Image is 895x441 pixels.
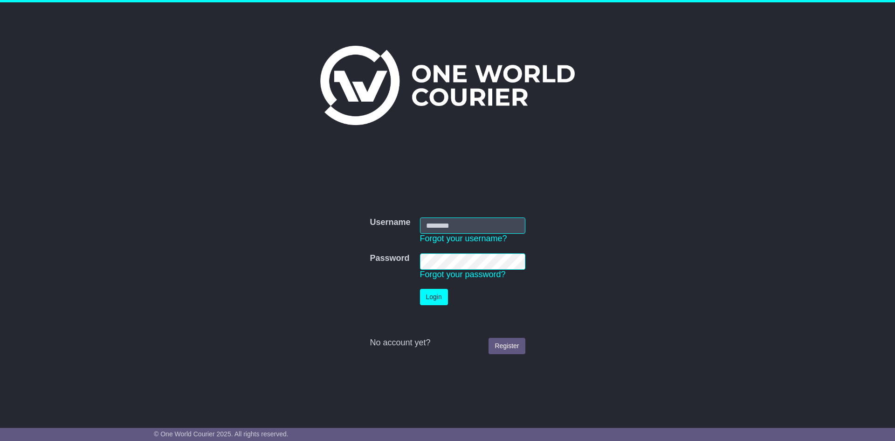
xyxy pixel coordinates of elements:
button: Login [420,289,448,305]
a: Forgot your username? [420,234,507,243]
div: No account yet? [370,338,525,348]
a: Forgot your password? [420,270,506,279]
span: © One World Courier 2025. All rights reserved. [154,430,289,438]
label: Username [370,217,410,228]
a: Register [489,338,525,354]
label: Password [370,253,409,264]
img: One World [320,46,575,125]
